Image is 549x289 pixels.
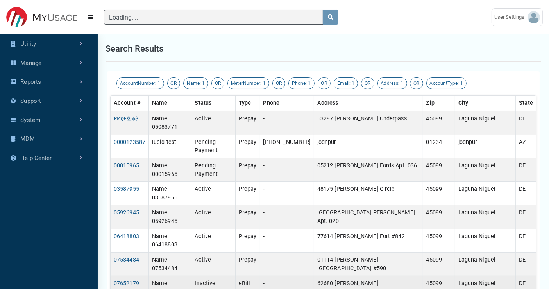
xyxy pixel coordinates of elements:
td: jodhpur [314,135,423,158]
td: 05212 [PERSON_NAME] Fords Apt. 036 [314,158,423,182]
span: OR [321,81,327,86]
input: Search [104,10,323,25]
td: - [260,205,314,229]
td: DE [516,158,536,182]
a: 06418803 [114,233,139,240]
td: DE [516,252,536,276]
button: search [323,10,338,25]
td: Name 06418803 [149,229,191,252]
td: Laguna Niguel [455,229,516,252]
th: Status [191,96,235,111]
button: Menu [84,10,98,24]
td: - [260,229,314,252]
th: Zip [423,96,455,111]
td: 45099 [423,111,455,135]
img: ESITESTV3 Logo [6,7,77,28]
span: Phone: [292,81,307,86]
td: Prepay [235,252,260,276]
td: Pending Payment [191,158,235,182]
td: Name 05926945 [149,205,191,229]
td: 48175 [PERSON_NAME] Circle [314,182,423,205]
td: DE [516,229,536,252]
span: 1 [401,81,403,86]
td: Active [191,111,235,135]
td: DE [516,205,536,229]
td: lucid test [149,135,191,158]
td: [GEOGRAPHIC_DATA][PERSON_NAME] Apt. 020 [314,205,423,229]
td: Prepay [235,111,260,135]
a: 05926945 [114,209,139,216]
th: Type [235,96,260,111]
td: Laguna Niguel [455,205,516,229]
span: MeterNumber: [231,81,261,86]
td: Prepay [235,158,260,182]
td: Pending Payment [191,135,235,158]
th: Account # [111,96,149,111]
td: 45099 [423,252,455,276]
span: 1 [263,81,266,86]
a: 00015965 [114,162,139,169]
td: Active [191,252,235,276]
td: DE [516,111,536,135]
td: - [260,158,314,182]
span: OR [276,81,282,86]
span: OR [171,81,177,86]
span: OR [215,81,221,86]
a: £Иह€한𐍈$ [114,115,138,122]
td: Name 05083771 [149,111,191,135]
td: 45099 [423,229,455,252]
td: Laguna Niguel [455,182,516,205]
h1: Search results [106,42,163,55]
span: Email: [337,81,351,86]
td: - [260,182,314,205]
td: Prepay [235,229,260,252]
td: Prepay [235,135,260,158]
td: jodhpur [455,135,516,158]
td: 45099 [423,158,455,182]
span: 1 [460,81,463,86]
td: AZ [516,135,536,158]
td: 01234 [423,135,455,158]
td: Prepay [235,182,260,205]
th: City [455,96,516,111]
td: 01114 [PERSON_NAME][GEOGRAPHIC_DATA] #590 [314,252,423,276]
td: Laguna Niguel [455,252,516,276]
span: 1 [308,81,311,86]
span: User Settings [494,13,528,21]
td: - [260,252,314,276]
td: Active [191,182,235,205]
span: AccountType: [430,81,459,86]
td: Active [191,229,235,252]
td: DE [516,182,536,205]
td: Name 07534484 [149,252,191,276]
th: State [516,96,536,111]
span: Address: [381,81,400,86]
td: [PHONE_NUMBER] [260,135,314,158]
td: Name 03587955 [149,182,191,205]
a: 07652179 [114,280,139,287]
td: - [260,111,314,135]
span: AccountNumber: [120,81,156,86]
th: Name [149,96,191,111]
td: 77614 [PERSON_NAME] Fort #842 [314,229,423,252]
span: 1 [158,81,161,86]
th: Phone [260,96,314,111]
td: 45099 [423,182,455,205]
a: User Settings [492,8,543,26]
td: Active [191,205,235,229]
td: Laguna Niguel [455,158,516,182]
td: Name 00015965 [149,158,191,182]
a: 07534484 [114,257,139,263]
span: 1 [352,81,354,86]
td: 45099 [423,205,455,229]
td: 53297 [PERSON_NAME] Underpass [314,111,423,135]
td: Prepay [235,205,260,229]
th: Address [314,96,423,111]
span: OR [365,81,370,86]
span: OR [413,81,419,86]
a: 0000123587 [114,139,145,145]
span: Name: [187,81,201,86]
td: Laguna Niguel [455,111,516,135]
span: 1 [202,81,205,86]
a: 03587955 [114,186,139,192]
